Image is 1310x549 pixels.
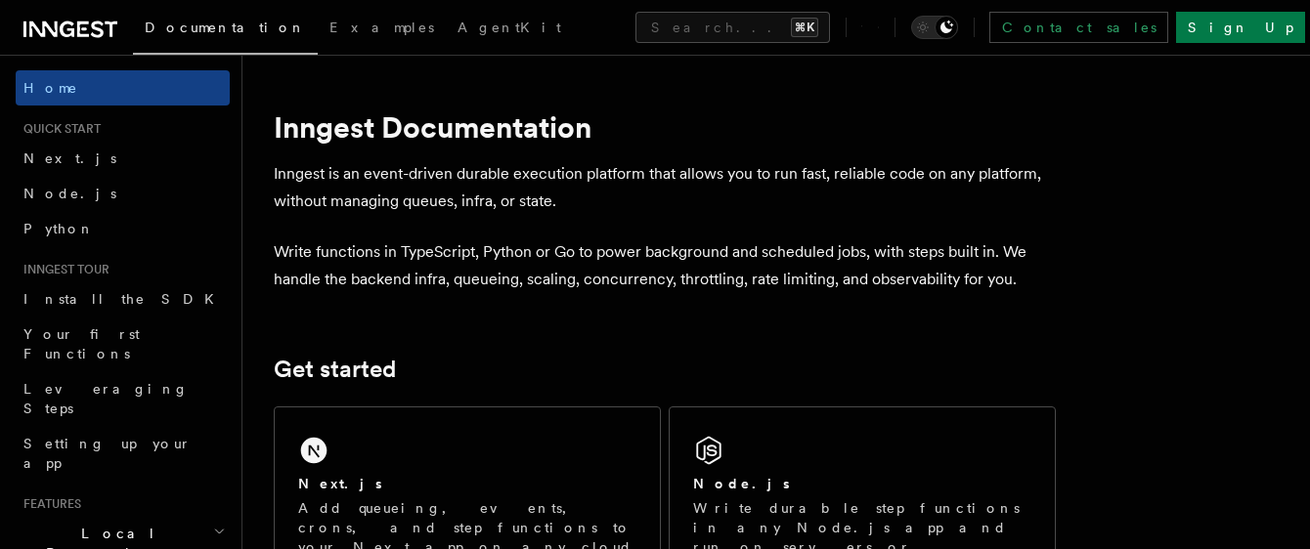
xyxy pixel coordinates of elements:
p: Inngest is an event-driven durable execution platform that allows you to run fast, reliable code ... [274,160,1056,215]
a: Install the SDK [16,281,230,317]
span: Python [23,221,95,236]
a: Examples [318,6,446,53]
a: Leveraging Steps [16,371,230,426]
a: Get started [274,356,396,383]
span: Node.js [23,186,116,201]
span: Features [16,496,81,512]
span: Home [23,78,78,98]
span: Inngest tour [16,262,109,277]
a: Documentation [133,6,318,55]
h1: Inngest Documentation [274,109,1056,145]
h2: Next.js [298,474,382,493]
h2: Node.js [693,474,790,493]
a: Your first Functions [16,317,230,371]
span: Documentation [145,20,306,35]
a: Sign Up [1176,12,1305,43]
span: Install the SDK [23,291,226,307]
a: Setting up your app [16,426,230,481]
span: AgentKit [458,20,561,35]
span: Setting up your app [23,436,192,471]
a: Next.js [16,141,230,176]
a: AgentKit [446,6,573,53]
button: Toggle dark mode [911,16,958,39]
a: Node.js [16,176,230,211]
p: Write functions in TypeScript, Python or Go to power background and scheduled jobs, with steps bu... [274,238,1056,293]
a: Contact sales [989,12,1168,43]
span: Quick start [16,121,101,137]
a: Python [16,211,230,246]
button: Search...⌘K [635,12,830,43]
span: Your first Functions [23,326,140,361]
span: Next.js [23,150,116,166]
span: Leveraging Steps [23,381,189,416]
span: Examples [329,20,434,35]
a: Home [16,70,230,106]
kbd: ⌘K [791,18,818,37]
